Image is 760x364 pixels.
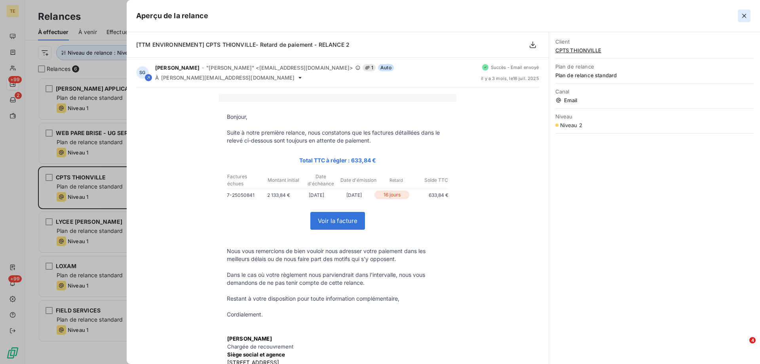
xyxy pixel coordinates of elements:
p: Retard [378,177,415,184]
span: Auto [378,64,394,71]
span: Canal [555,88,754,95]
p: 2 133,84 € [260,191,298,199]
span: Succès - Email envoyé [491,65,539,70]
p: Restant à votre disposition pour toute information complémentaire, [227,295,448,303]
span: [PERSON_NAME][EMAIL_ADDRESS][DOMAIN_NAME] [161,74,294,81]
p: Nous vous remercions de bien vouloir nous adresser votre paiement dans les meilleurs délais ou de... [227,247,448,263]
p: Date d'échéance [302,173,339,187]
p: Suite à notre première relance, nous constatons que les factures détaillées dans le relevé ci-des... [227,129,448,145]
a: Voir la facture [311,212,365,229]
p: Total TTC à régler : 633,84 € [227,156,448,165]
span: [PERSON_NAME] [155,65,199,71]
span: Client [555,38,754,45]
div: SG [136,66,149,79]
span: 1 [363,64,376,71]
span: 4 [749,337,756,343]
span: Email [555,97,754,103]
p: 633,84 € [411,191,448,199]
p: [DATE] [298,191,335,199]
p: 7-25050841 [227,191,260,199]
span: [TTM ENVIRONNEMENT] CPTS THIONVILLE- Retard de paiement - RELANCE 2 [136,41,350,48]
p: Date d'émission [340,177,377,184]
span: CPTS THIONVILLE [555,47,754,53]
p: Cordialement. [227,311,448,318]
span: - [202,65,204,70]
iframe: Intercom live chat [733,337,752,356]
span: Plan de relance standard [555,72,754,78]
span: Siège social et agence [227,351,285,358]
p: Dans le cas où votre règlement nous parviendrait dans l'intervalle, nous vous demandons de ne pas... [227,271,448,287]
p: Montant initial [265,177,302,184]
span: Niveau [555,113,754,120]
p: Factures échues [227,173,264,187]
span: il y a 3 mois , le 16 juil. 2025 [481,76,539,81]
span: Plan de relance [555,63,754,70]
span: "[PERSON_NAME]" <[EMAIL_ADDRESS][DOMAIN_NAME]> [206,65,353,71]
span: À [155,74,159,81]
p: Solde TTC [416,177,448,184]
p: [DATE] [335,191,373,199]
h5: Aperçu de la relance [136,10,208,21]
p: 16 jours [374,191,409,199]
span: Niveau 2 [560,122,582,128]
p: Bonjour, [227,113,448,121]
span: [PERSON_NAME] [227,335,272,342]
span: Chargée de recouvrement [227,343,293,350]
